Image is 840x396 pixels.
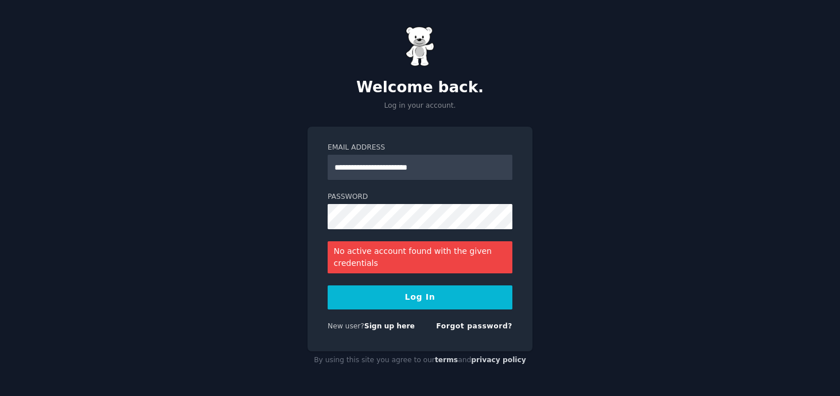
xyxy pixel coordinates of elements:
[308,351,532,370] div: By using this site you agree to our and
[406,26,434,66] img: Gummy Bear
[328,143,512,153] label: Email Address
[471,356,526,364] a: privacy policy
[328,192,512,202] label: Password
[364,322,415,330] a: Sign up here
[436,322,512,330] a: Forgot password?
[435,356,458,364] a: terms
[308,79,532,97] h2: Welcome back.
[328,285,512,309] button: Log In
[328,241,512,273] div: No active account found with the given credentials
[308,101,532,111] p: Log in your account.
[328,322,364,330] span: New user?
